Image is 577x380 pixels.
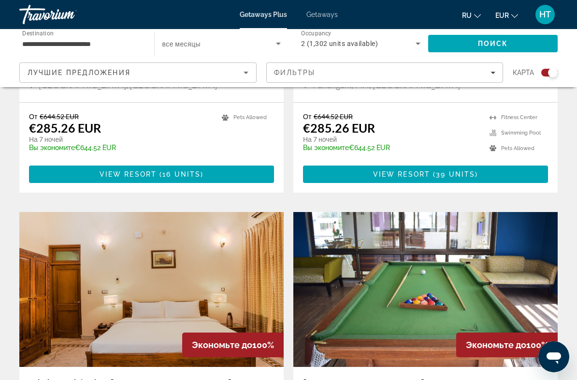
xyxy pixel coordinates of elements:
[501,130,541,136] span: Swimming Pool
[182,333,284,357] div: 100%
[533,4,558,25] button: User Menu
[29,135,212,144] p: На 7 ночей
[456,333,558,357] div: 100%
[162,40,201,48] span: все месяцы
[303,144,480,152] p: €644.52 EUR
[462,8,481,22] button: Change language
[513,66,534,79] span: карта
[495,8,518,22] button: Change currency
[501,114,537,121] span: Fitness Center
[301,30,332,37] span: Occupancy
[303,112,311,121] span: От
[29,166,274,183] button: View Resort(16 units)
[478,40,508,47] span: Поиск
[539,10,551,19] span: HT
[303,135,480,144] p: На 7 ночей
[274,69,316,76] span: Фильтры
[303,144,349,152] span: Вы экономите
[29,144,212,152] p: €644.52 EUR
[303,121,375,135] p: €285.26 EUR
[100,170,157,178] span: View Resort
[240,11,287,18] a: Getaways Plus
[22,38,142,50] input: Select destination
[501,145,534,152] span: Pets Allowed
[162,170,201,178] span: 16 units
[538,341,569,372] iframe: Schaltfläche zum Öffnen des Messaging-Fensters
[157,170,203,178] span: ( )
[462,12,472,19] span: ru
[314,112,353,121] span: €644.52 EUR
[40,112,79,121] span: €644.52 EUR
[266,62,504,83] button: Filters
[301,40,378,47] span: 2 (1,302 units available)
[466,340,526,350] span: Экономьте до
[233,114,267,121] span: Pets Allowed
[29,144,75,152] span: Вы экономите
[22,30,54,36] span: Destination
[29,112,37,121] span: От
[192,340,252,350] span: Экономьте до
[306,11,338,18] a: Getaways
[19,212,284,367] img: Club Mahindra Bharatpur Resort
[428,35,558,52] button: Search
[29,121,101,135] p: €285.26 EUR
[19,2,116,27] a: Travorium
[28,69,130,76] span: Лучшие предложения
[430,170,478,178] span: ( )
[373,170,430,178] span: View Resort
[436,170,475,178] span: 39 units
[28,67,248,78] mat-select: Sort by
[293,212,558,367] img: Lions Den Resort
[303,166,548,183] button: View Resort(39 units)
[495,12,509,19] span: EUR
